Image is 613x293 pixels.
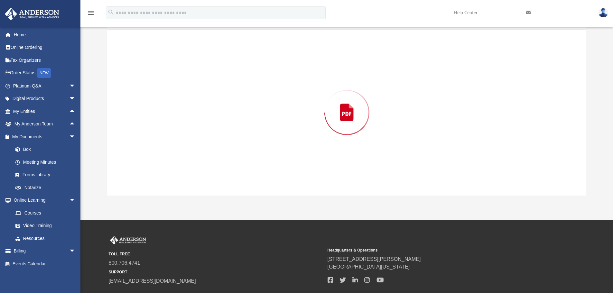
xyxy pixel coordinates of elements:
a: 800.706.4741 [109,260,140,266]
a: Billingarrow_drop_down [5,245,85,258]
small: Headquarters & Operations [328,247,542,253]
a: Resources [9,232,82,245]
img: Anderson Advisors Platinum Portal [109,236,147,244]
a: Order StatusNEW [5,67,85,80]
a: Online Learningarrow_drop_down [5,194,82,207]
a: My Anderson Teamarrow_drop_up [5,118,82,131]
a: My Entitiesarrow_drop_up [5,105,85,118]
span: arrow_drop_down [69,79,82,93]
span: arrow_drop_down [69,245,82,258]
span: arrow_drop_up [69,105,82,118]
a: [GEOGRAPHIC_DATA][US_STATE] [328,264,410,270]
a: Tax Organizers [5,54,85,67]
a: Meeting Minutes [9,156,82,169]
a: Forms Library [9,169,79,181]
small: TOLL FREE [109,251,323,257]
a: Video Training [9,219,79,232]
a: Home [5,28,85,41]
a: Events Calendar [5,257,85,270]
a: Platinum Q&Aarrow_drop_down [5,79,85,92]
div: Preview [107,13,587,196]
div: NEW [37,68,51,78]
img: Anderson Advisors Platinum Portal [3,8,61,20]
i: search [107,9,115,16]
span: arrow_drop_up [69,118,82,131]
small: SUPPORT [109,269,323,275]
span: arrow_drop_down [69,130,82,143]
a: [EMAIL_ADDRESS][DOMAIN_NAME] [109,278,196,284]
a: [STREET_ADDRESS][PERSON_NAME] [328,256,421,262]
a: Courses [9,206,82,219]
i: menu [87,9,95,17]
a: menu [87,12,95,17]
a: My Documentsarrow_drop_down [5,130,82,143]
img: User Pic [599,8,608,17]
a: Online Ordering [5,41,85,54]
span: arrow_drop_down [69,92,82,105]
a: Box [9,143,79,156]
span: arrow_drop_down [69,194,82,207]
a: Notarize [9,181,82,194]
a: Digital Productsarrow_drop_down [5,92,85,105]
